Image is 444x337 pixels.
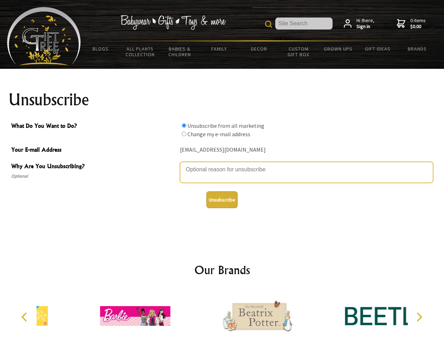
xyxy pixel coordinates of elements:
[7,7,81,65] img: Babyware - Gifts - Toys and more...
[11,121,176,132] span: What Do You Want to Do?
[356,24,374,30] strong: Sign in
[410,24,426,30] strong: $0.00
[275,18,333,29] input: Site Search
[182,123,186,128] input: What Do You Want to Do?
[81,41,121,56] a: BLOGS
[121,41,160,62] a: All Plants Collection
[398,41,437,56] a: Brands
[180,162,433,183] textarea: Why Are You Unsubscribing?
[11,172,176,180] span: Optional
[265,21,272,28] img: product search
[160,41,200,62] a: Babies & Children
[187,131,250,138] label: Change my e-mail address
[358,41,398,56] a: Gift Ideas
[206,191,238,208] button: Unsubscribe
[397,18,426,30] a: 0 items$0.00
[14,262,430,278] h2: Our Brands
[200,41,239,56] a: Family
[239,41,279,56] a: Decor
[11,145,176,156] span: Your E-mail Address
[410,17,426,30] span: 0 items
[318,41,358,56] a: Grown Ups
[18,309,33,325] button: Previous
[411,309,427,325] button: Next
[187,122,264,129] label: Unsubscribe from all marketing
[11,162,176,172] span: Why Are You Unsubscribing?
[120,15,226,30] img: Babywear - Gifts - Toys & more
[279,41,318,62] a: Custom Gift Box
[356,18,374,30] span: Hi there,
[344,18,374,30] a: Hi there,Sign in
[8,91,436,108] h1: Unsubscribe
[182,132,186,136] input: What Do You Want to Do?
[180,145,433,156] div: [EMAIL_ADDRESS][DOMAIN_NAME]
